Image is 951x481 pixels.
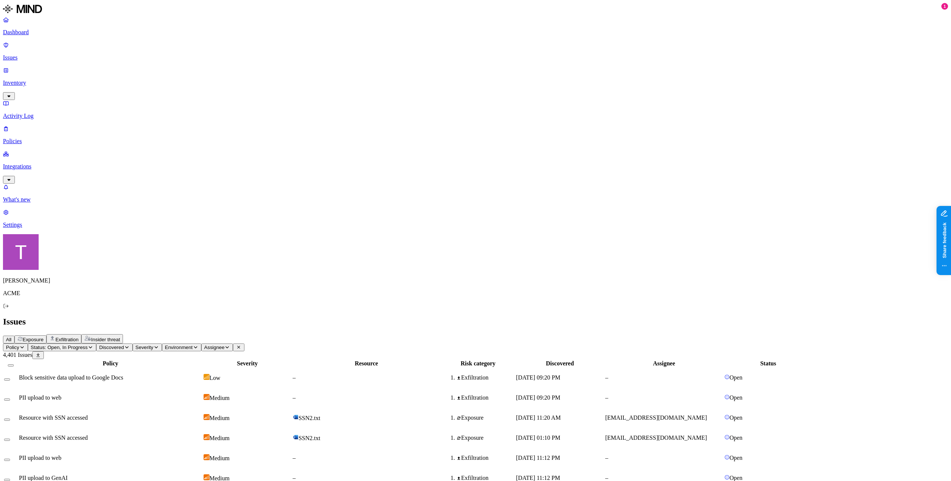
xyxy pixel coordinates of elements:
[19,360,202,367] div: Policy
[210,375,220,381] span: Low
[3,16,948,36] a: Dashboard
[457,435,515,441] div: Exposure
[293,434,299,440] img: microsoft-word.svg
[210,395,230,401] span: Medium
[730,435,743,441] span: Open
[19,374,123,381] span: Block sensitive data upload to Google Docs
[724,435,730,440] img: status-open.svg
[210,455,230,461] span: Medium
[724,475,730,480] img: status-open.svg
[457,455,515,461] div: Exfiltration
[605,394,608,401] span: –
[8,364,14,367] button: Select all
[516,394,560,401] span: [DATE] 09:20 PM
[3,234,39,270] img: Tzvi Shir-Vaknin
[3,54,948,61] p: Issues
[3,317,948,327] h2: Issues
[605,435,707,441] span: [EMAIL_ADDRESS][DOMAIN_NAME]
[204,434,210,440] img: severity-medium.svg
[204,414,210,420] img: severity-medium.svg
[6,337,12,342] span: All
[91,337,120,342] span: Insider threat
[204,454,210,460] img: severity-medium.svg
[3,3,42,15] img: MIND
[204,394,210,400] img: severity-medium.svg
[605,455,608,461] span: –
[724,360,812,367] div: Status
[724,374,730,380] img: status-open.svg
[730,374,743,381] span: Open
[4,378,10,381] button: Select row
[3,113,948,119] p: Activity Log
[293,455,296,461] span: –
[605,374,608,381] span: –
[31,345,88,350] span: Status: Open, In Progress
[299,415,320,421] span: SSN2.txt
[516,455,560,461] span: [DATE] 11:12 PM
[730,475,743,481] span: Open
[204,474,210,480] img: severity-medium.svg
[724,455,730,460] img: status-open.svg
[204,345,225,350] span: Assignee
[293,374,296,381] span: –
[3,125,948,145] a: Policies
[3,290,948,297] p: ACME
[136,345,153,350] span: Severity
[605,475,608,481] span: –
[3,67,948,99] a: Inventory
[204,374,210,380] img: severity-low.svg
[3,42,948,61] a: Issues
[516,374,560,381] span: [DATE] 09:20 PM
[724,394,730,400] img: status-open.svg
[4,398,10,401] button: Select row
[293,414,299,420] img: microsoft-word.svg
[293,394,296,401] span: –
[19,435,88,441] span: Resource with SSN accessed
[4,459,10,461] button: Select row
[941,3,948,10] div: 1
[516,435,560,441] span: [DATE] 01:10 PM
[299,435,320,441] span: SSN2.txt
[3,29,948,36] p: Dashboard
[99,345,124,350] span: Discovered
[442,360,515,367] div: Risk category
[730,455,743,461] span: Open
[3,222,948,228] p: Settings
[605,360,723,367] div: Assignee
[605,414,707,421] span: [EMAIL_ADDRESS][DOMAIN_NAME]
[6,345,19,350] span: Policy
[4,479,10,481] button: Select row
[730,414,743,421] span: Open
[516,475,560,481] span: [DATE] 11:12 PM
[204,360,291,367] div: Severity
[457,414,515,421] div: Exposure
[516,360,604,367] div: Discovered
[55,337,78,342] span: Exfiltration
[3,163,948,170] p: Integrations
[19,414,88,421] span: Resource with SSN accessed
[4,439,10,441] button: Select row
[210,435,230,441] span: Medium
[3,209,948,228] a: Settings
[19,394,61,401] span: PII upload to web
[730,394,743,401] span: Open
[3,138,948,145] p: Policies
[3,100,948,119] a: Activity Log
[293,475,296,481] span: –
[23,337,43,342] span: Exposure
[457,394,515,401] div: Exfiltration
[3,151,948,183] a: Integrations
[165,345,193,350] span: Environment
[3,352,32,358] span: 4,401 Issues
[3,196,948,203] p: What's new
[3,80,948,86] p: Inventory
[19,475,68,481] span: PII upload to GenAI
[3,184,948,203] a: What's new
[293,360,440,367] div: Resource
[724,414,730,420] img: status-open.svg
[19,455,61,461] span: PII upload to web
[4,419,10,421] button: Select row
[457,374,515,381] div: Exfiltration
[3,3,948,16] a: MIND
